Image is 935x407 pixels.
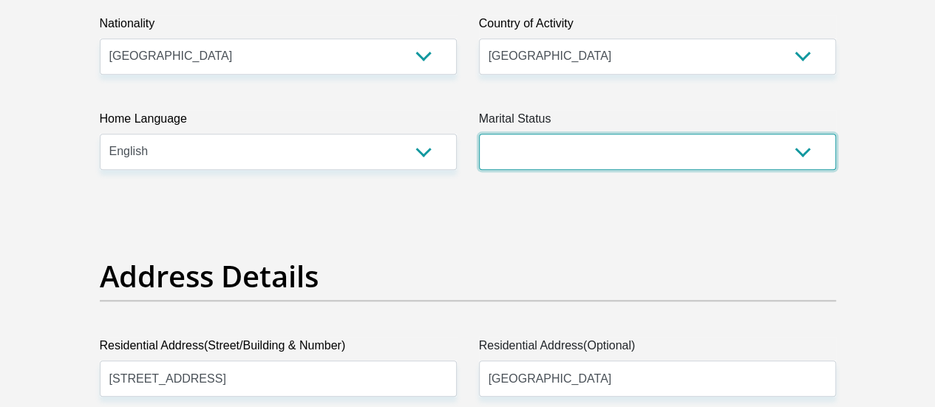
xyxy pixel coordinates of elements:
[479,15,836,38] label: Country of Activity
[100,337,457,360] label: Residential Address(Street/Building & Number)
[479,110,836,134] label: Marital Status
[479,360,836,397] input: Address line 2 (Optional)
[100,110,457,134] label: Home Language
[479,337,836,360] label: Residential Address(Optional)
[100,360,457,397] input: Valid residential address
[100,15,457,38] label: Nationality
[100,259,836,294] h2: Address Details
